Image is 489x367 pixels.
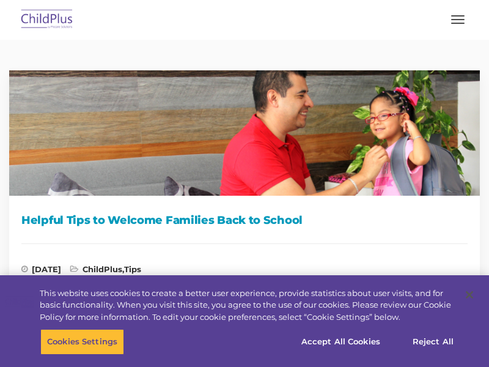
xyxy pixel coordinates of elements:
[40,287,455,324] div: This website uses cookies to create a better user experience, provide statistics about user visit...
[395,329,471,355] button: Reject All
[18,6,76,34] img: ChildPlus by Procare Solutions
[70,265,141,278] span: ,
[83,264,122,274] a: ChildPlus
[21,265,61,278] span: [DATE]
[295,329,387,355] button: Accept All Cookies
[21,211,468,229] h1: Helpful Tips to Welcome Families Back to School
[456,281,483,308] button: Close
[124,264,141,274] a: Tips
[40,329,124,355] button: Cookies Settings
